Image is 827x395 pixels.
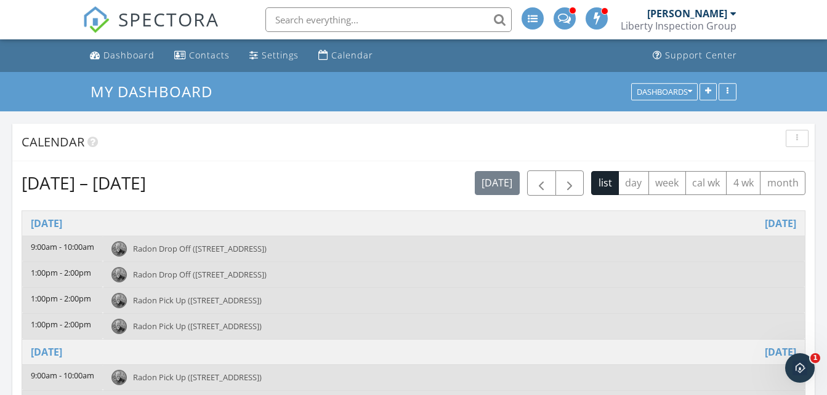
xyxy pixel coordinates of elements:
[118,6,219,32] span: SPECTORA
[621,20,736,32] div: Liberty Inspection Group
[111,267,127,282] img: 20210805_1773.jpg
[103,49,155,61] div: Dashboard
[726,171,760,195] button: 4 wk
[637,87,692,96] div: Dashboards
[648,44,742,67] a: Support Center
[133,321,262,332] span: Radon Pick Up ([STREET_ADDRESS])
[22,170,146,195] h2: [DATE] – [DATE]
[647,7,727,20] div: [PERSON_NAME]
[91,81,223,102] a: My Dashboard
[111,370,127,385] img: 20210805_1773.jpg
[527,170,556,196] button: Previous
[22,364,103,390] td: 9:00am - 10:00am
[22,261,103,287] td: 1:00pm - 2:00pm
[648,171,686,195] button: week
[765,345,796,359] a: Go to October 1, 2025
[765,216,796,231] a: Go to September 29, 2025
[85,44,159,67] a: Dashboard
[22,313,103,339] td: 1:00pm - 2:00pm
[31,216,62,231] a: Go to September 29, 2025
[262,49,299,61] div: Settings
[169,44,235,67] a: Contacts
[22,211,805,236] th: Go to September 29, 2025
[313,44,378,67] a: Calendar
[810,353,820,363] span: 1
[685,171,727,195] button: cal wk
[555,170,584,196] button: Next
[22,134,84,150] span: Calendar
[760,171,805,195] button: month
[111,241,127,257] img: 20210805_1773.jpg
[665,49,737,61] div: Support Center
[83,17,219,42] a: SPECTORA
[133,295,262,306] span: Radon Pick Up ([STREET_ADDRESS])
[331,49,373,61] div: Calendar
[22,236,103,261] td: 9:00am - 10:00am
[785,353,815,383] iframe: Intercom live chat
[111,319,127,334] img: 20210805_1773.jpg
[265,7,512,32] input: Search everything...
[133,372,262,383] span: Radon Pick Up ([STREET_ADDRESS])
[111,293,127,308] img: 20210805_1773.jpg
[83,6,110,33] img: The Best Home Inspection Software - Spectora
[244,44,304,67] a: Settings
[591,171,619,195] button: list
[618,171,649,195] button: day
[133,243,267,254] span: Radon Drop Off ([STREET_ADDRESS])
[22,287,103,313] td: 1:00pm - 2:00pm
[631,83,698,100] button: Dashboards
[475,171,520,195] button: [DATE]
[31,345,62,359] a: Go to October 1, 2025
[22,339,805,364] th: Go to October 1, 2025
[189,49,230,61] div: Contacts
[133,269,267,280] span: Radon Drop Off ([STREET_ADDRESS])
